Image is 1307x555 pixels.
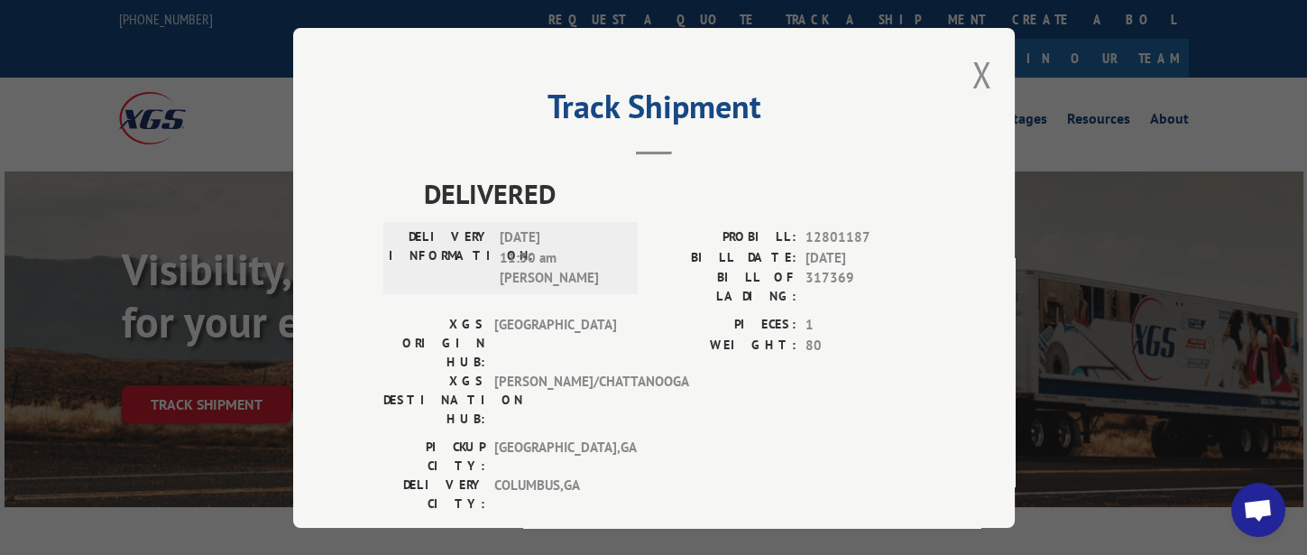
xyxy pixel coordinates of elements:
[654,227,796,248] label: PROBILL:
[654,268,796,306] label: BILL OF LADING:
[494,315,616,372] span: [GEOGRAPHIC_DATA]
[1231,483,1285,537] div: Open chat
[424,173,925,214] span: DELIVERED
[383,315,485,372] label: XGS ORIGIN HUB:
[500,227,621,289] span: [DATE] 11:30 am [PERSON_NAME]
[972,51,992,98] button: Close modal
[805,227,925,248] span: 12801187
[383,94,925,128] h2: Track Shipment
[805,247,925,268] span: [DATE]
[383,438,485,476] label: PICKUP CITY:
[654,335,796,356] label: WEIGHT:
[805,335,925,356] span: 80
[654,315,796,336] label: PIECES:
[654,247,796,268] label: BILL DATE:
[805,268,925,306] span: 317369
[494,438,616,476] span: [GEOGRAPHIC_DATA] , GA
[383,372,485,429] label: XGS DESTINATION HUB:
[389,227,491,289] label: DELIVERY INFORMATION:
[494,372,616,429] span: [PERSON_NAME]/CHATTANOOGA
[805,315,925,336] span: 1
[494,476,616,513] span: COLUMBUS , GA
[383,476,485,513] label: DELIVERY CITY:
